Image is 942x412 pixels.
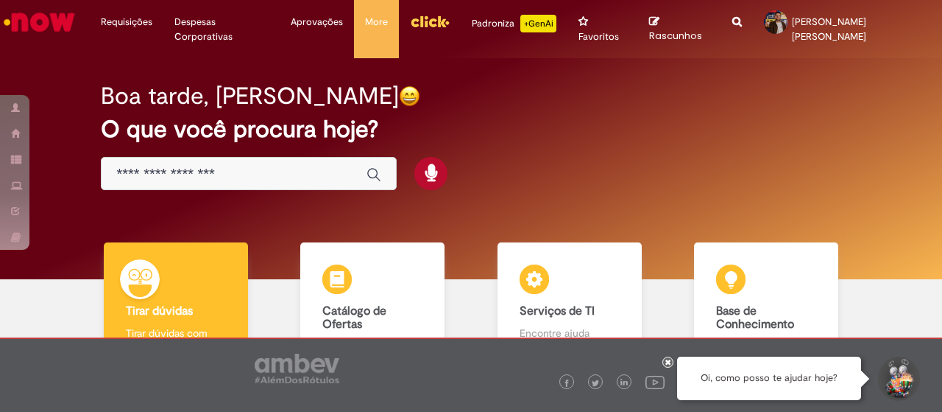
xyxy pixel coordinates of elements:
[126,304,193,318] b: Tirar dúvidas
[620,379,628,388] img: logo_footer_linkedin.png
[520,15,556,32] p: +GenAi
[126,326,226,355] p: Tirar dúvidas com Lupi Assist e Gen Ai
[649,15,710,43] a: Rascunhos
[291,15,343,29] span: Aprovações
[365,15,388,29] span: More
[471,242,668,370] a: Serviços de TI Encontre ajuda
[472,15,556,32] div: Padroniza
[876,357,920,401] button: Iniciar Conversa de Suporte
[101,15,152,29] span: Requisições
[668,242,865,370] a: Base de Conhecimento Consulte e aprenda
[649,29,702,43] span: Rascunhos
[77,242,275,370] a: Tirar dúvidas Tirar dúvidas com Lupi Assist e Gen Ai
[645,372,665,391] img: logo_footer_youtube.png
[410,10,450,32] img: click_logo_yellow_360x200.png
[578,29,619,44] span: Favoritos
[322,304,386,332] b: Catálogo de Ofertas
[792,15,866,43] span: [PERSON_NAME] [PERSON_NAME]
[716,304,794,332] b: Base de Conhecimento
[520,304,595,318] b: Serviços de TI
[1,7,77,37] img: ServiceNow
[174,15,269,44] span: Despesas Corporativas
[101,83,399,109] h2: Boa tarde, [PERSON_NAME]
[592,380,599,387] img: logo_footer_twitter.png
[399,85,420,107] img: happy-face.png
[255,354,339,383] img: logo_footer_ambev_rotulo_gray.png
[520,326,620,341] p: Encontre ajuda
[563,380,570,387] img: logo_footer_facebook.png
[275,242,472,370] a: Catálogo de Ofertas Abra uma solicitação
[677,357,861,400] div: Oi, como posso te ajudar hoje?
[101,116,840,142] h2: O que você procura hoje?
